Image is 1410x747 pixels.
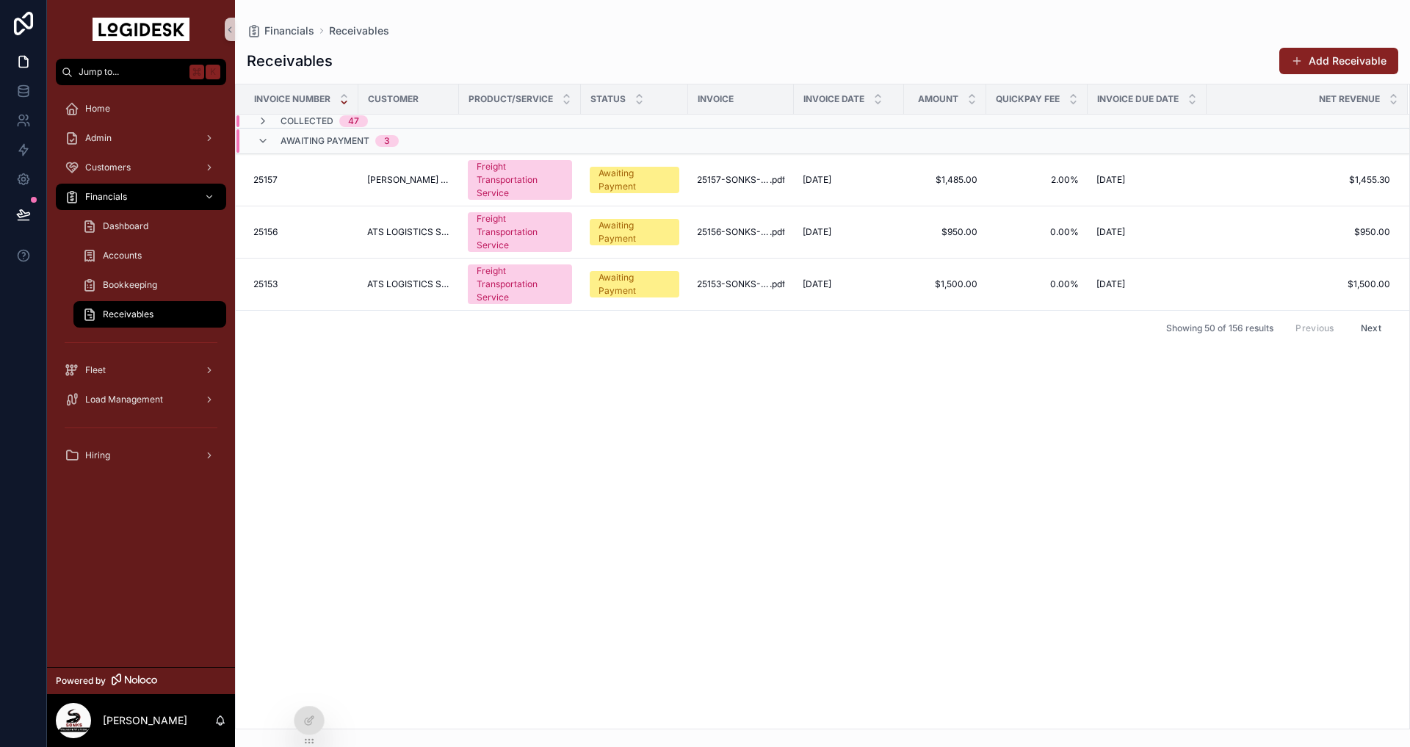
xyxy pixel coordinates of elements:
a: 25156 [253,226,350,238]
span: Load Management [85,394,163,405]
span: Accounts [103,250,142,261]
span: Collected [281,115,333,127]
a: Customers [56,154,226,181]
span: Amount [918,93,958,105]
a: $950.00 [913,226,977,238]
span: Product/Service [469,93,553,105]
a: Freight Transportation Service [468,160,572,200]
a: 0.00% [995,226,1079,238]
div: 47 [348,115,359,127]
span: Quickpay Fee [996,93,1060,105]
a: Dashboard [73,213,226,239]
a: 2.00% [995,174,1079,186]
span: K [207,66,219,78]
a: [DATE] [803,174,895,186]
a: [DATE] [1096,226,1198,238]
span: 25157 [253,174,278,186]
a: Awaiting Payment [590,219,679,245]
a: $1,500.00 [913,278,977,290]
p: [PERSON_NAME] [103,713,187,728]
a: $1,455.30 [1207,174,1390,186]
a: $1,485.00 [913,174,977,186]
div: Freight Transportation Service [477,264,563,304]
a: [DATE] [803,278,895,290]
a: Bookkeeping [73,272,226,298]
span: [DATE] [1096,278,1125,290]
span: Invoice Number [254,93,330,105]
a: $1,500.00 [1207,278,1390,290]
a: [DATE] [1096,174,1198,186]
div: Freight Transportation Service [477,160,563,200]
button: Next [1351,317,1392,339]
span: Showing 50 of 156 results [1166,322,1273,334]
button: Add Receivable [1279,48,1398,74]
a: Financials [247,24,314,38]
a: 25156-SONKS-Carrier-Invoice---SUREWAY-Load-9856151.pdf [697,226,785,238]
a: 25153-SONKS-Carrier-Invoice---SUREWAY-Load-9834638.pdf [697,278,785,290]
a: Receivables [329,24,389,38]
div: Awaiting Payment [599,219,670,245]
a: 25153 [253,278,350,290]
span: Hiring [85,450,110,461]
span: .pdf [770,226,785,238]
a: [PERSON_NAME] COMPANY INC. [367,174,450,186]
span: [DATE] [803,278,831,290]
div: scrollable content [47,85,235,488]
a: Freight Transportation Service [468,264,572,304]
span: [DATE] [803,174,831,186]
span: Invoice [698,93,734,105]
a: Awaiting Payment [590,271,679,297]
span: Customer [368,93,419,105]
a: 25157-SONKS-Carrier-Invoice---CHR-Load-526740801.pdf [697,174,785,186]
a: Receivables [73,301,226,328]
span: Jump to... [79,66,184,78]
button: Jump to...K [56,59,226,85]
a: 0.00% [995,278,1079,290]
img: App logo [93,18,189,41]
div: 3 [384,135,390,147]
span: 25156 [253,226,278,238]
span: [DATE] [803,226,831,238]
span: Awaiting Payment [281,135,369,147]
a: Financials [56,184,226,210]
span: Powered by [56,675,106,687]
span: 25153 [253,278,278,290]
div: Awaiting Payment [599,167,670,193]
span: [DATE] [1096,174,1125,186]
span: Bookkeeping [103,279,157,291]
a: Freight Transportation Service [468,212,572,252]
a: [DATE] [1096,278,1198,290]
span: 25156-SONKS-Carrier-Invoice---SUREWAY-Load-9856151 [697,226,770,238]
span: [DATE] [1096,226,1125,238]
span: 25157-SONKS-Carrier-Invoice---CHR-Load-526740801 [697,174,770,186]
a: Fleet [56,357,226,383]
a: $950.00 [1207,226,1390,238]
span: Invoice Date [803,93,864,105]
span: Financials [264,24,314,38]
a: ATS LOGISTICS SERVICES, INC. DBA SUREWAY TRANSPORTATION COMPANY & [PERSON_NAME] SPECIALIZED LOGIS... [367,278,450,290]
span: Home [85,103,110,115]
span: Dashboard [103,220,148,232]
a: ATS LOGISTICS SERVICES, INC. DBA SUREWAY TRANSPORTATION COMPANY & [PERSON_NAME] SPECIALIZED LOGIS... [367,226,450,238]
a: Hiring [56,442,226,469]
div: Awaiting Payment [599,271,670,297]
a: Awaiting Payment [590,167,679,193]
span: Invoice Due Date [1097,93,1179,105]
span: Receivables [103,308,153,320]
a: Powered by [47,667,235,694]
span: .pdf [770,174,785,186]
a: 25157 [253,174,350,186]
span: Financials [85,191,127,203]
